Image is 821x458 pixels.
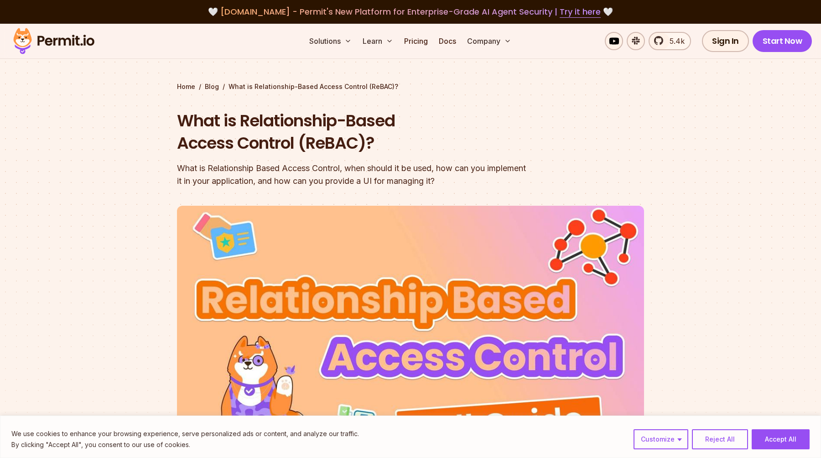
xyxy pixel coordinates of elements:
h1: What is Relationship-Based Access Control (ReBAC)? [177,109,527,155]
img: Permit logo [9,26,99,57]
a: Home [177,82,195,91]
a: Pricing [400,32,431,50]
p: By clicking "Accept All", you consent to our use of cookies. [11,439,359,450]
button: Reject All [692,429,748,449]
span: 5.4k [664,36,685,47]
div: What is Relationship Based Access Control, when should it be used, how can you implement it in yo... [177,162,527,187]
a: Sign In [702,30,749,52]
button: Learn [359,32,397,50]
div: / / [177,82,644,91]
a: Docs [435,32,460,50]
button: Accept All [752,429,810,449]
a: Try it here [560,6,601,18]
a: Start Now [753,30,812,52]
button: Customize [634,429,688,449]
a: Blog [205,82,219,91]
p: We use cookies to enhance your browsing experience, serve personalized ads or content, and analyz... [11,428,359,439]
button: Company [463,32,515,50]
button: Solutions [306,32,355,50]
span: [DOMAIN_NAME] - Permit's New Platform for Enterprise-Grade AI Agent Security | [220,6,601,17]
div: 🤍 🤍 [22,5,799,18]
a: 5.4k [649,32,691,50]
